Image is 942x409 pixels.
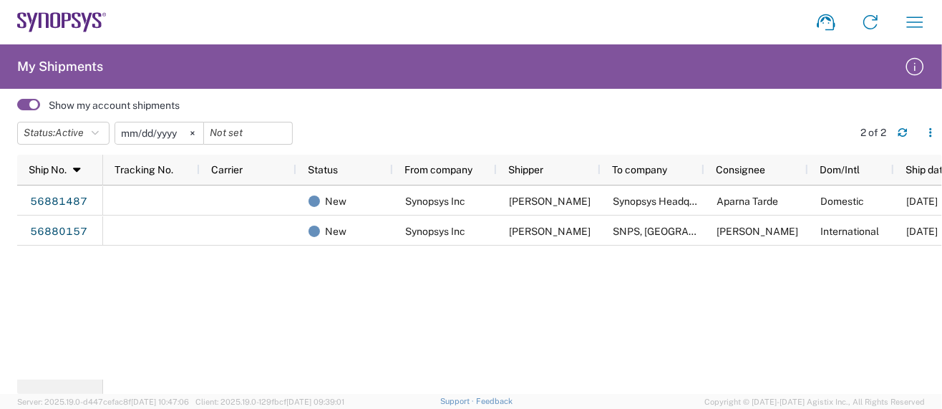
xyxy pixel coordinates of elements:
span: Sarah Wing [509,226,591,237]
span: 09/19/2025 [906,196,938,207]
span: Synopsys Inc [405,226,465,237]
span: Domestic [820,196,864,207]
span: From company [404,164,472,175]
span: New [325,216,346,246]
span: Tiago Goncalves [717,226,798,237]
span: Status [308,164,338,175]
a: Support [440,397,476,405]
div: 2 of 2 [860,126,886,139]
span: Consignee [716,164,765,175]
input: Not set [115,122,203,144]
a: Feedback [476,397,513,405]
span: Synopsys Headquarters USSV [613,196,751,207]
span: To company [612,164,667,175]
input: Not set [204,122,292,144]
span: Client: 2025.19.0-129fbcf [195,398,344,406]
span: 09/19/2025 [906,226,938,237]
span: New [325,186,346,216]
span: Sarah Wing [509,196,591,207]
span: Carrier [211,164,243,175]
span: [DATE] 10:47:06 [131,398,189,406]
a: 56881487 [29,190,88,213]
span: Shipper [508,164,543,175]
span: International [820,226,879,237]
span: Server: 2025.19.0-d447cefac8f [17,398,189,406]
span: Copyright © [DATE]-[DATE] Agistix Inc., All Rights Reserved [704,395,925,408]
label: Show my account shipments [49,99,180,112]
span: [DATE] 09:39:01 [286,398,344,406]
span: Ship No. [29,164,67,175]
span: Synopsys Inc [405,196,465,207]
a: 56880157 [29,220,88,243]
h2: My Shipments [17,58,103,75]
span: Dom/Intl [820,164,860,175]
span: Tracking No. [115,164,173,175]
button: Status:Active [17,122,110,145]
span: Active [55,127,84,138]
span: Aparna Tarde [717,196,778,207]
span: SNPS, Portugal Unipessoal, Lda. [613,226,823,237]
